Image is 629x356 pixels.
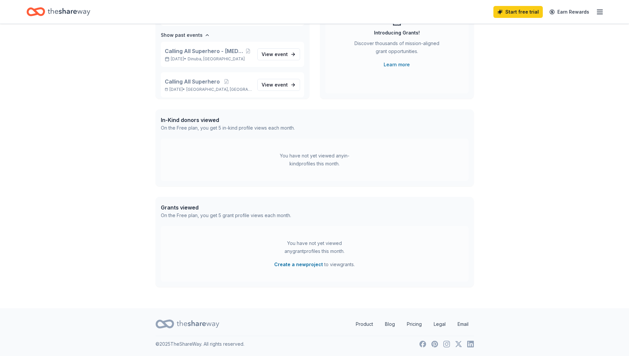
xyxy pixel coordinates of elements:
[402,318,427,331] a: Pricing
[273,239,356,255] div: You have not yet viewed any grant profiles this month.
[545,6,593,18] a: Earn Rewards
[188,56,245,62] span: Dinuba, [GEOGRAPHIC_DATA]
[156,340,244,348] p: © 2025 TheShareWay. All rights reserved.
[350,318,474,331] nav: quick links
[262,81,288,89] span: View
[161,211,291,219] div: On the Free plan, you get 5 grant profile views each month.
[352,39,442,58] div: Discover thousands of mission-aligned grant opportunities.
[165,47,244,55] span: Calling All Superhero - [MEDICAL_DATA] Prevention
[374,29,420,37] div: Introducing Grants!
[380,318,400,331] a: Blog
[161,116,295,124] div: In-Kind donors viewed
[275,51,288,57] span: event
[161,124,295,132] div: On the Free plan, you get 5 in-kind profile views each month.
[275,82,288,88] span: event
[493,6,543,18] a: Start free trial
[27,4,90,20] a: Home
[161,204,291,211] div: Grants viewed
[452,318,474,331] a: Email
[165,78,220,86] span: Calling All Superhero
[257,48,300,60] a: View event
[257,79,300,91] a: View event
[274,261,323,268] button: Create a newproject
[428,318,451,331] a: Legal
[161,31,203,39] h4: Show past events
[165,87,252,92] p: [DATE] •
[274,261,355,268] span: to view grants .
[161,31,210,39] button: Show past events
[186,87,252,92] span: [GEOGRAPHIC_DATA], [GEOGRAPHIC_DATA]
[384,61,410,69] a: Learn more
[165,56,252,62] p: [DATE] •
[262,50,288,58] span: View
[350,318,378,331] a: Product
[273,152,356,168] div: You have not yet viewed any in-kind profiles this month.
